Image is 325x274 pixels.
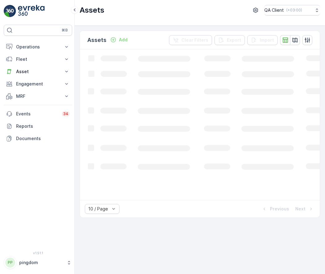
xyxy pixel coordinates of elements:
[108,36,130,44] button: Add
[4,256,72,269] button: PPpingdom
[16,123,70,129] p: Reports
[19,259,63,266] p: pingdom
[4,108,72,120] a: Events34
[261,205,290,213] button: Previous
[4,132,72,145] a: Documents
[264,7,284,13] p: QA Client
[16,135,70,142] p: Documents
[286,8,302,13] p: ( +03:00 )
[63,111,68,116] p: 34
[270,206,289,212] p: Previous
[16,56,60,62] p: Fleet
[181,37,208,43] p: Clear Filters
[264,5,320,15] button: QA Client(+03:00)
[119,37,128,43] p: Add
[169,35,212,45] button: Clear Filters
[62,28,68,33] p: ⌘B
[4,90,72,102] button: MRF
[4,41,72,53] button: Operations
[4,120,72,132] a: Reports
[4,5,16,17] img: logo
[4,251,72,255] span: v 1.51.1
[295,205,315,213] button: Next
[4,78,72,90] button: Engagement
[214,35,245,45] button: Export
[5,258,15,268] div: PP
[4,65,72,78] button: Asset
[80,5,104,15] p: Assets
[87,36,106,44] p: Assets
[4,53,72,65] button: Fleet
[16,111,58,117] p: Events
[227,37,241,43] p: Export
[295,206,305,212] p: Next
[16,44,60,50] p: Operations
[260,37,274,43] p: Import
[16,93,60,99] p: MRF
[16,68,60,75] p: Asset
[18,5,45,17] img: logo_light-DOdMpM7g.png
[16,81,60,87] p: Engagement
[247,35,278,45] button: Import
